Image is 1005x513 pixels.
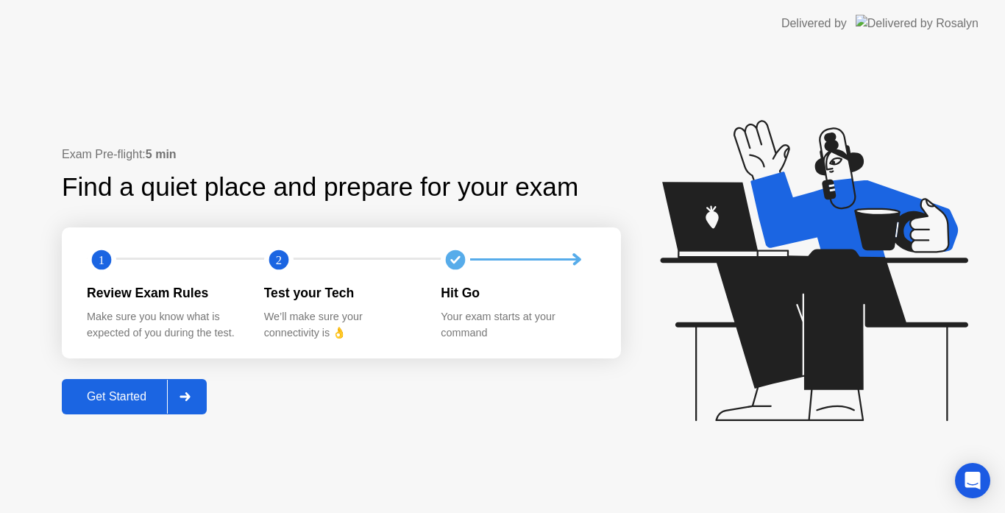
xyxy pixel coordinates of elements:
[955,463,990,498] div: Open Intercom Messenger
[441,309,594,341] div: Your exam starts at your command
[781,15,847,32] div: Delivered by
[62,379,207,414] button: Get Started
[264,309,418,341] div: We’ll make sure your connectivity is 👌
[87,309,241,341] div: Make sure you know what is expected of you during the test.
[66,390,167,403] div: Get Started
[146,148,177,160] b: 5 min
[856,15,979,32] img: Delivered by Rosalyn
[264,283,418,303] div: Test your Tech
[276,252,282,266] text: 2
[62,168,580,207] div: Find a quiet place and prepare for your exam
[99,252,104,266] text: 1
[62,146,621,163] div: Exam Pre-flight:
[87,283,241,303] div: Review Exam Rules
[441,283,594,303] div: Hit Go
